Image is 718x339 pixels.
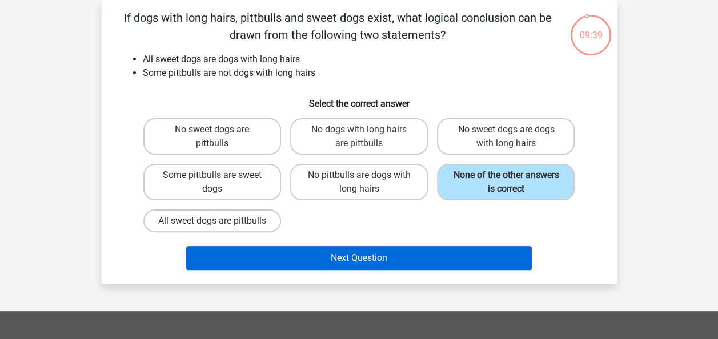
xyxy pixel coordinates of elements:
[143,209,281,232] label: All sweet dogs are pittbulls
[186,246,532,270] button: Next Question
[437,164,575,200] label: None of the other answers is correct
[569,14,612,42] div: 09:39
[143,164,281,200] label: Some pittbulls are sweet dogs
[120,9,556,43] p: If dogs with long hairs, pittbulls and sweet dogs exist, what logical conclusion can be drawn fro...
[120,89,599,109] h6: Select the correct answer
[143,53,599,66] li: All sweet dogs are dogs with long hairs
[143,118,281,155] label: No sweet dogs are pittbulls
[143,66,599,80] li: Some pittbulls are not dogs with long hairs
[290,118,428,155] label: No dogs with long hairs are pittbulls
[290,164,428,200] label: No pittbulls are dogs with long hairs
[437,118,575,155] label: No sweet dogs are dogs with long hairs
